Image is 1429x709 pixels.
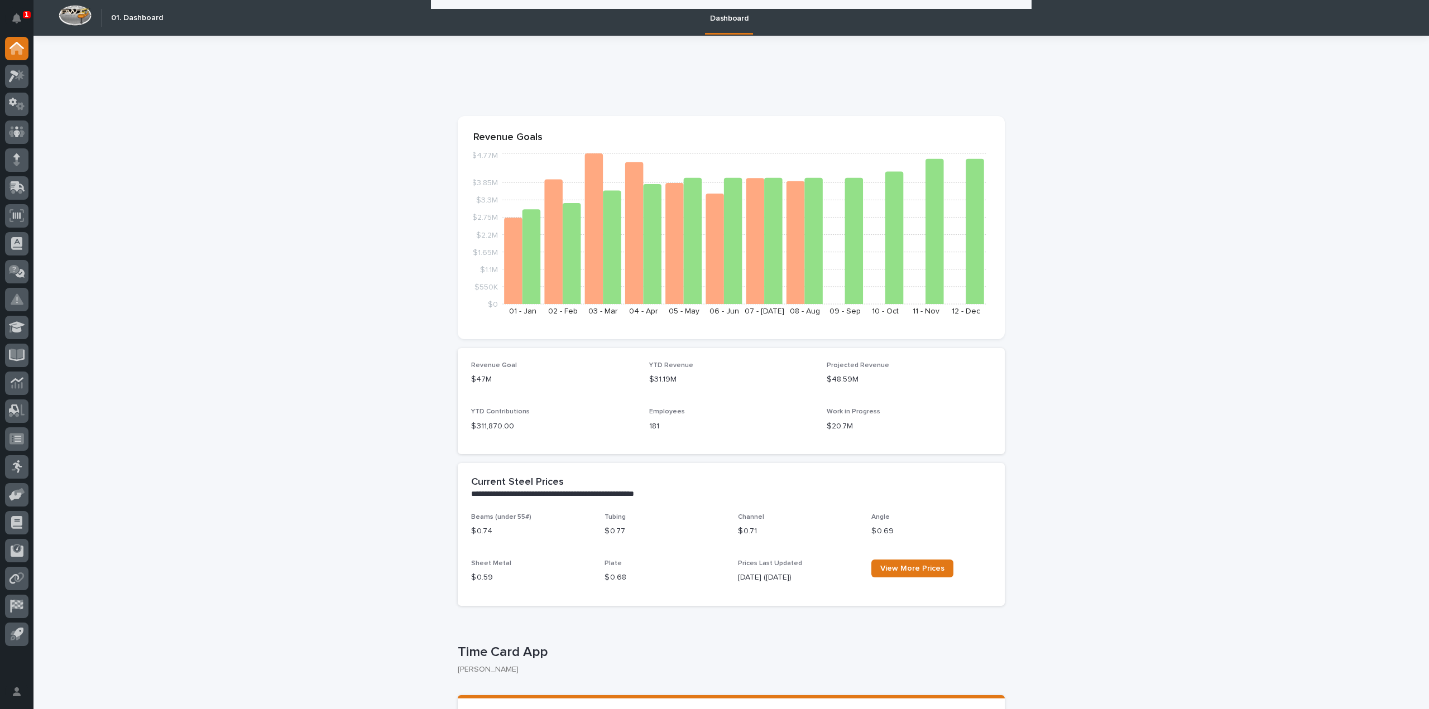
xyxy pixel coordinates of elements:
text: 04 - Apr [629,307,658,315]
img: Workspace Logo [59,5,92,26]
p: Time Card App [458,644,1000,660]
div: Notifications1 [14,13,28,31]
tspan: $0 [488,301,498,308]
span: Angle [871,514,890,520]
span: Sheet Metal [471,560,511,567]
text: 07 - [DATE] [745,307,784,315]
span: Beams (under 55#) [471,514,531,520]
tspan: $1.65M [473,248,498,256]
p: [DATE] ([DATE]) [738,572,858,583]
p: $ 0.74 [471,525,591,537]
tspan: $2.2M [476,231,498,239]
text: 12 - Dec [952,307,980,315]
text: 09 - Sep [829,307,861,315]
span: Channel [738,514,764,520]
h2: Current Steel Prices [471,476,564,489]
tspan: $1.1M [480,266,498,273]
p: $ 0.77 [605,525,725,537]
text: 11 - Nov [913,307,939,315]
p: 181 [649,421,814,432]
p: $ 0.69 [871,525,991,537]
p: $ 0.68 [605,572,725,583]
text: 05 - May [669,307,699,315]
p: 1 [25,11,28,18]
text: 03 - Mar [588,307,618,315]
p: Revenue Goals [473,132,989,144]
span: YTD Revenue [649,362,693,369]
p: $ 311,870.00 [471,421,636,432]
tspan: $3.3M [476,196,498,204]
tspan: $550K [474,283,498,291]
a: View More Prices [871,560,953,577]
tspan: $3.85M [472,179,498,187]
text: 10 - Oct [872,307,899,315]
p: $48.59M [827,374,991,385]
text: 06 - Jun [709,307,739,315]
span: Work in Progress [827,408,880,415]
span: YTD Contributions [471,408,530,415]
p: [PERSON_NAME] [458,665,996,674]
span: View More Prices [880,565,944,572]
p: $47M [471,374,636,385]
span: Tubing [605,514,626,520]
span: Plate [605,560,622,567]
span: Projected Revenue [827,362,889,369]
p: $ 0.59 [471,572,591,583]
text: 08 - Aug [790,307,820,315]
h2: 01. Dashboard [111,13,163,23]
text: 01 - Jan [509,307,536,315]
tspan: $2.75M [472,214,498,221]
span: Revenue Goal [471,362,517,369]
text: 02 - Feb [548,307,578,315]
p: $ 0.71 [738,525,858,537]
p: $20.7M [827,421,991,432]
p: $31.19M [649,374,814,385]
span: Employees [649,408,685,415]
button: Notifications [5,7,28,30]
tspan: $4.77M [472,152,498,160]
span: Prices Last Updated [738,560,802,567]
